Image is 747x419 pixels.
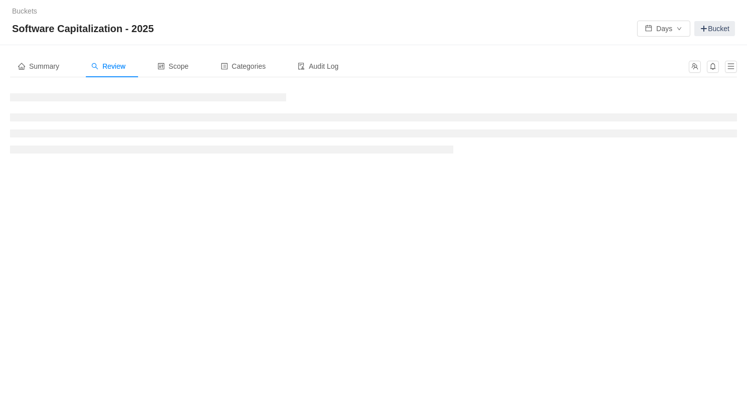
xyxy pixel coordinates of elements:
[91,63,98,70] i: icon: search
[298,63,305,70] i: icon: audit
[221,62,266,70] span: Categories
[637,21,690,37] button: icon: calendarDaysicon: down
[707,61,719,73] button: icon: bell
[221,63,228,70] i: icon: profile
[91,62,126,70] span: Review
[18,62,59,70] span: Summary
[689,61,701,73] button: icon: team
[18,63,25,70] i: icon: home
[694,21,735,36] a: Bucket
[158,63,165,70] i: icon: control
[298,62,338,70] span: Audit Log
[725,61,737,73] button: icon: menu
[12,21,160,37] span: Software Capitalization - 2025
[158,62,189,70] span: Scope
[12,7,37,15] a: Buckets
